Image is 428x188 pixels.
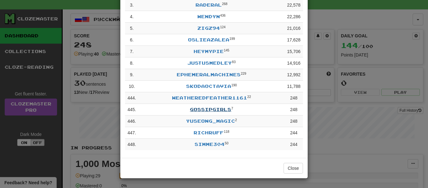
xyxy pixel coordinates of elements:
[188,37,229,42] a: OslieAzalea
[194,49,224,54] a: HeyMyPie
[229,37,235,40] sup: Level 199
[284,23,303,34] td: 21,016
[125,115,138,127] td: 446 .
[186,118,235,124] a: yuseong_magic
[190,107,231,112] a: GOSSIPGIRLS
[125,104,138,115] td: 445 .
[284,34,303,46] td: 17,628
[284,115,303,127] td: 248
[284,46,303,57] td: 15,706
[125,92,138,104] td: 444 .
[284,92,303,104] td: 248
[197,25,220,31] a: Zigz94
[125,23,138,34] td: 5 .
[195,142,225,147] a: simme304
[225,141,228,145] sup: Level 50
[220,13,226,17] sup: Level 436
[125,11,138,23] td: 4 .
[241,72,246,75] sup: Level 229
[194,130,224,135] a: richruff
[247,95,251,99] sup: 22
[125,57,138,69] td: 8 .
[187,60,232,66] a: justusmedley
[125,139,138,150] td: 448 .
[232,60,236,64] sup: Level 83
[125,69,138,81] td: 9 .
[220,25,226,29] sup: Level 124
[284,11,303,23] td: 22,286
[231,106,233,110] sup: 7
[224,130,229,133] sup: Level 118
[197,14,220,19] a: WendyN
[284,139,303,150] td: 244
[196,2,222,8] a: Raderal
[222,2,227,6] sup: Level 268
[284,163,303,174] button: Close
[172,95,247,100] a: WeatheredFeather1161
[284,81,303,92] td: 11,788
[125,34,138,46] td: 6 .
[125,127,138,139] td: 447 .
[177,72,241,77] a: Ephemeralmachines
[231,83,237,87] sup: Level 190
[284,57,303,69] td: 14,916
[235,118,237,122] sup: Level 2
[224,48,229,52] sup: Level 145
[186,83,231,89] a: skodaoctavia
[125,46,138,57] td: 7 .
[125,81,138,92] td: 10 .
[284,69,303,81] td: 12,992
[284,104,303,115] td: 248
[284,127,303,139] td: 244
